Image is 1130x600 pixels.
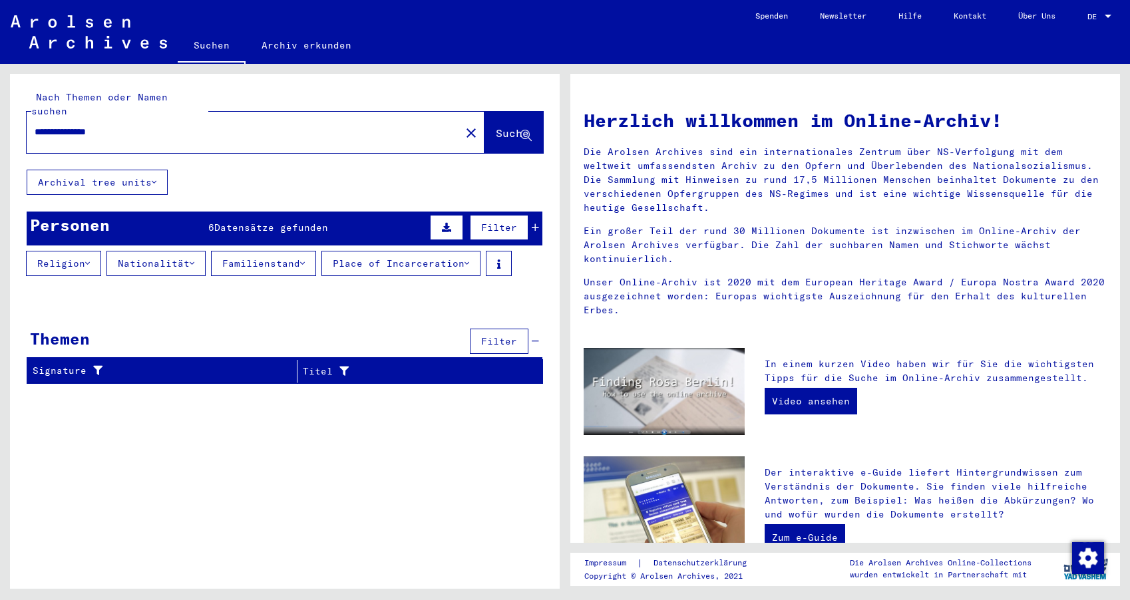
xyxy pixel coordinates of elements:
button: Filter [470,329,528,354]
a: Impressum [584,556,637,570]
button: Filter [470,215,528,240]
mat-icon: close [463,125,479,141]
div: Personen [30,213,110,237]
span: 6 [208,222,214,233]
span: Filter [481,335,517,347]
p: Die Arolsen Archives Online-Collections [850,557,1032,569]
a: Suchen [178,29,246,64]
button: Nationalität [106,251,206,276]
button: Suche [484,112,543,153]
p: Der interaktive e-Guide liefert Hintergrundwissen zum Verständnis der Dokumente. Sie finden viele... [765,466,1107,522]
span: Suche [496,126,529,140]
a: Zum e-Guide [765,524,845,551]
a: Datenschutzerklärung [643,556,763,570]
p: Die Arolsen Archives sind ein internationales Zentrum über NS-Verfolgung mit dem weltweit umfasse... [584,145,1107,215]
p: Copyright © Arolsen Archives, 2021 [584,570,763,582]
span: Filter [481,222,517,233]
div: Titel [303,365,510,378]
img: yv_logo.png [1061,552,1111,585]
p: Ein großer Teil der rund 30 Millionen Dokumente ist inzwischen im Online-Archiv der Arolsen Archi... [584,224,1107,266]
button: Place of Incarceration [321,251,480,276]
span: DE [1087,12,1102,21]
mat-label: Nach Themen oder Namen suchen [31,91,168,117]
p: wurden entwickelt in Partnerschaft mit [850,569,1032,581]
div: Signature [33,364,280,378]
div: Signature [33,361,297,382]
h1: Herzlich willkommen im Online-Archiv! [584,106,1107,134]
img: eguide.jpg [584,456,745,564]
img: Arolsen_neg.svg [11,15,167,49]
img: Zustimmung ändern [1072,542,1104,574]
button: Archival tree units [27,170,168,195]
p: Unser Online-Archiv ist 2020 mit dem European Heritage Award / Europa Nostra Award 2020 ausgezeic... [584,275,1107,317]
div: Zustimmung ändern [1071,541,1103,573]
span: Datensätze gefunden [214,222,328,233]
button: Familienstand [211,251,316,276]
p: In einem kurzen Video haben wir für Sie die wichtigsten Tipps für die Suche im Online-Archiv zusa... [765,357,1107,385]
button: Religion [26,251,101,276]
div: | [584,556,763,570]
div: Titel [303,361,526,382]
a: Video ansehen [765,388,857,414]
button: Clear [458,119,484,146]
a: Archiv erkunden [246,29,367,61]
img: video.jpg [584,348,745,436]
